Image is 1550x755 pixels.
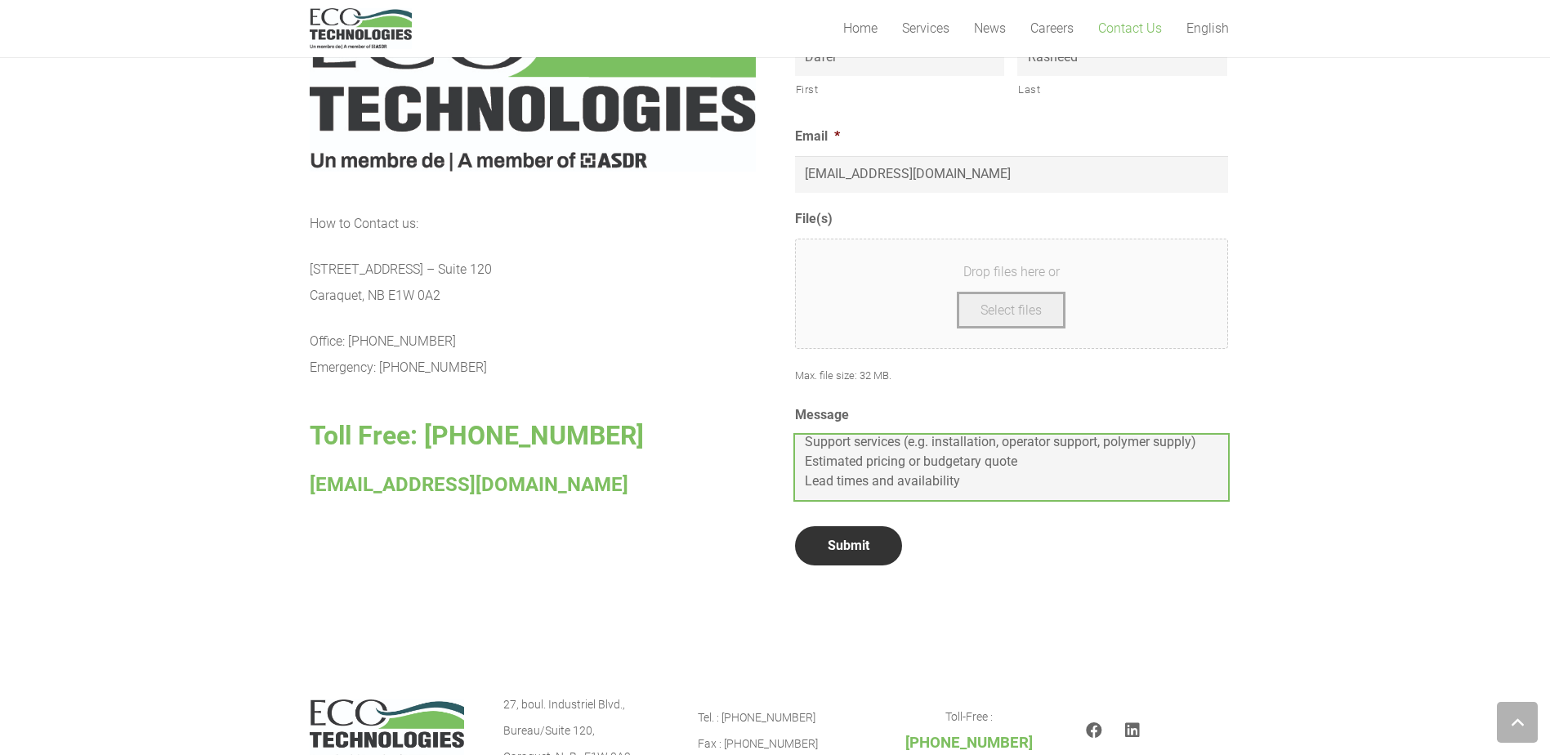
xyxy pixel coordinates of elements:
span: News [974,20,1006,36]
a: Back to top [1497,702,1538,743]
a: Facebook [1086,722,1102,739]
label: First [796,77,1005,103]
label: Email [795,128,840,145]
label: File(s) [795,211,833,228]
button: select files, file(s) [957,292,1065,328]
span: Careers [1030,20,1074,36]
span: [EMAIL_ADDRESS][DOMAIN_NAME] [310,473,628,496]
span: Drop files here or [815,259,1208,285]
a: LinkedIn [1125,722,1140,739]
label: Last [1018,77,1227,103]
p: How to Contact us: [310,211,756,237]
span: [PHONE_NUMBER] [905,734,1033,752]
span: Max. file size: 32 MB. [795,356,905,382]
p: [STREET_ADDRESS] – Suite 120 Caraquet, NB E1W 0A2 [310,257,756,309]
span: Home [843,20,878,36]
span: Services [902,20,949,36]
a: logo_EcoTech_ASDR_RGB [310,8,412,49]
input: Submit [795,526,902,565]
label: Message [795,407,849,424]
span: Contact Us [1098,20,1162,36]
span: Toll Free: [PHONE_NUMBER] [310,420,644,451]
p: Office: [PHONE_NUMBER] Emergency: [PHONE_NUMBER] [310,328,756,381]
span: English [1186,20,1229,36]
